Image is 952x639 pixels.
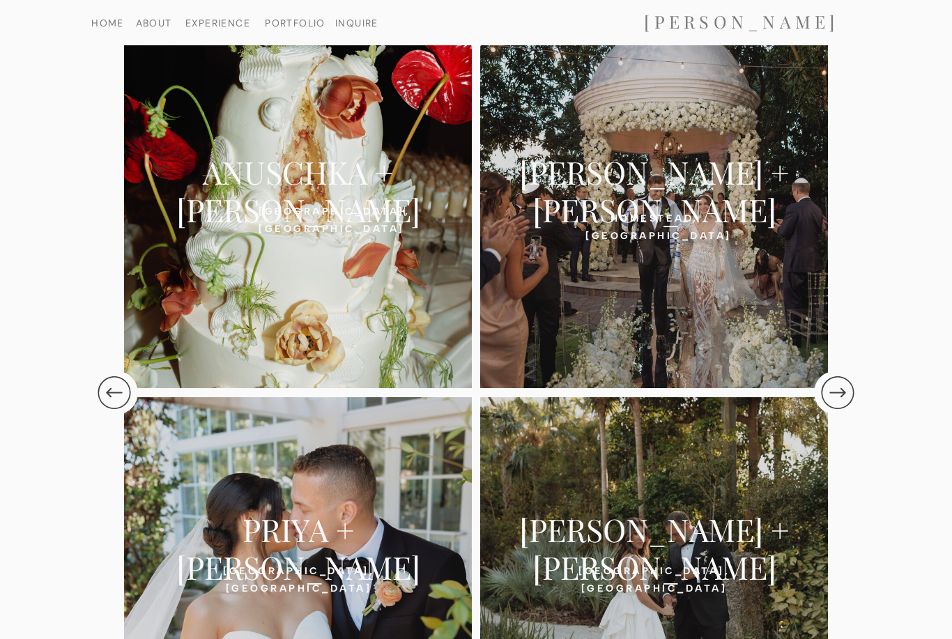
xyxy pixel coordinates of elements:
a: INQUIRE [331,18,383,27]
a: [GEOGRAPHIC_DATA], [GEOGRAPHIC_DATA] [567,562,741,576]
a: EXPERIENCE [182,18,254,27]
a: [PERSON_NAME] + [PERSON_NAME] [500,153,808,192]
a: HOME [72,18,144,27]
a: [GEOGRAPHIC_DATA], [GEOGRAPHIC_DATA] [259,203,338,216]
a: HOMESTEAD, [GEOGRAPHIC_DATA] [585,210,723,223]
a: ANUSCHKA + [PERSON_NAME] [144,153,452,192]
a: PRIYA + [PERSON_NAME] [144,510,452,549]
a: [PERSON_NAME] [601,11,882,34]
a: ABOUT [118,18,190,27]
a: [GEOGRAPHIC_DATA], [GEOGRAPHIC_DATA] [212,562,385,576]
a: [PERSON_NAME] + [PERSON_NAME] [500,510,808,549]
a: PORTFOLIO [259,18,331,27]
